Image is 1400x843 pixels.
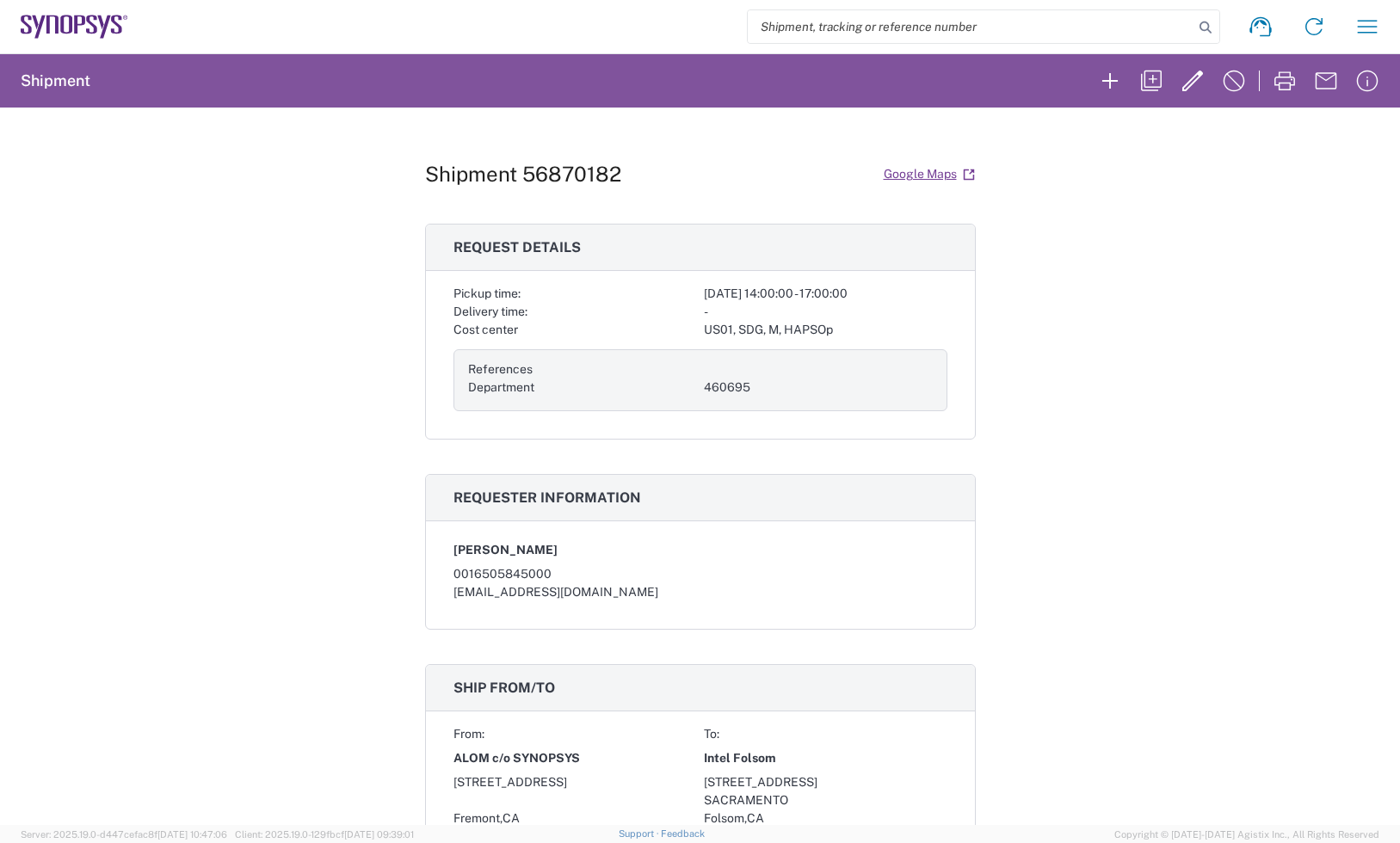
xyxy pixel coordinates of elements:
[468,362,533,376] span: References
[235,829,414,840] span: Client: 2025.19.0-129fbcf
[468,378,697,397] div: Department
[21,71,90,91] h2: Shipment
[704,285,947,303] div: [DATE] 14:00:00 - 17:00:00
[748,10,1193,43] input: Shipment, tracking or reference number
[704,791,947,809] div: SACRAMENTO
[453,811,500,825] span: Fremont
[453,749,580,767] span: ALOM c/o SYNOPSYS
[747,811,764,825] span: CA
[704,303,947,321] div: -
[704,378,933,397] div: 460695
[453,305,527,318] span: Delivery time:
[619,828,662,839] a: Support
[661,828,705,839] a: Feedback
[704,749,776,767] span: Intel Folsom
[503,811,520,825] span: CA
[704,811,744,825] span: Folsom
[157,829,227,840] span: [DATE] 10:47:06
[453,565,947,583] div: 0016505845000
[425,162,621,187] h1: Shipment 56870182
[500,811,503,825] span: ,
[344,829,414,840] span: [DATE] 09:39:01
[453,541,558,559] span: [PERSON_NAME]
[453,239,581,255] span: Request details
[453,286,521,300] span: Pickup time:
[704,727,719,741] span: To:
[453,773,697,791] div: [STREET_ADDRESS]
[744,811,747,825] span: ,
[21,829,227,840] span: Server: 2025.19.0-d447cefac8f
[704,773,947,791] div: [STREET_ADDRESS]
[1114,827,1379,842] span: Copyright © [DATE]-[DATE] Agistix Inc., All Rights Reserved
[453,489,641,506] span: Requester information
[453,680,555,696] span: Ship from/to
[453,583,947,601] div: [EMAIL_ADDRESS][DOMAIN_NAME]
[453,727,484,741] span: From:
[453,323,518,336] span: Cost center
[883,159,976,189] a: Google Maps
[704,321,947,339] div: US01, SDG, M, HAPSOp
